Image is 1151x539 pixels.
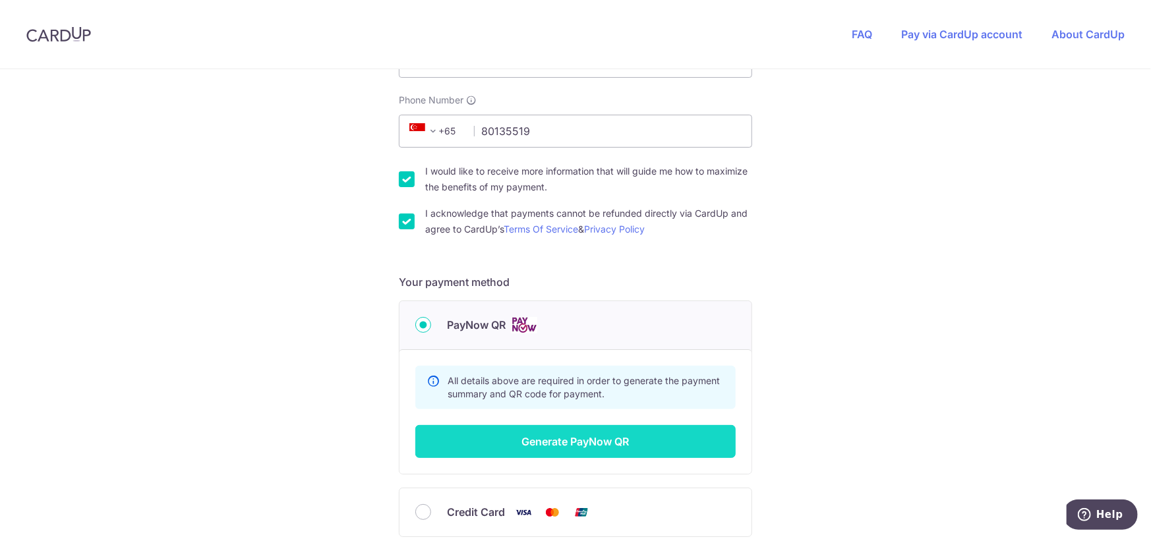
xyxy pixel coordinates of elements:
[510,504,537,521] img: Visa
[852,28,872,41] a: FAQ
[511,317,537,333] img: Cards logo
[1067,499,1138,532] iframe: Opens a widget where you can find more information
[539,504,566,521] img: Mastercard
[425,163,752,195] label: I would like to receive more information that will guide me how to maximize the benefits of my pa...
[504,223,578,235] a: Terms Of Service
[448,375,720,399] span: All details above are required in order to generate the payment summary and QR code for payment.
[26,26,91,42] img: CardUp
[901,28,1022,41] a: Pay via CardUp account
[405,123,465,139] span: +65
[399,274,752,290] h5: Your payment method
[568,504,595,521] img: Union Pay
[409,123,441,139] span: +65
[447,317,506,333] span: PayNow QR
[415,317,736,333] div: PayNow QR Cards logo
[584,223,645,235] a: Privacy Policy
[447,504,505,520] span: Credit Card
[415,504,736,521] div: Credit Card Visa Mastercard Union Pay
[415,425,736,458] button: Generate PayNow QR
[399,94,463,107] span: Phone Number
[425,206,752,237] label: I acknowledge that payments cannot be refunded directly via CardUp and agree to CardUp’s &
[1051,28,1125,41] a: About CardUp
